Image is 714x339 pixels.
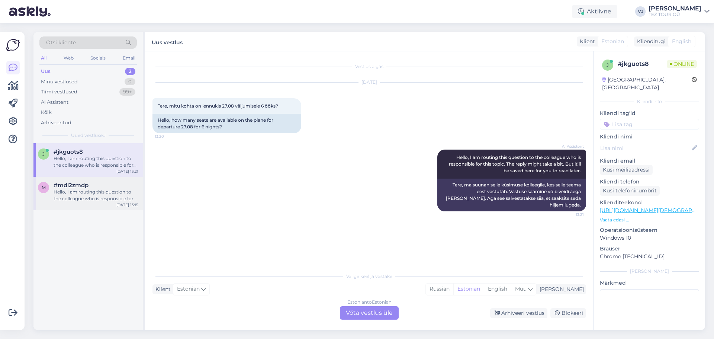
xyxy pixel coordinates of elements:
[607,62,609,68] span: j
[54,155,138,169] div: Hello, I am routing this question to the colleague who is responsible for this topic. The reply m...
[42,185,46,190] span: m
[41,78,78,86] div: Minu vestlused
[46,39,76,47] span: Otsi kliente
[635,6,646,17] div: VJ
[600,186,660,196] div: Küsi telefoninumbrit
[649,12,701,17] div: TEZ TOUR OÜ
[54,148,83,155] span: #jkguots8
[600,157,699,165] p: Kliendi email
[484,284,511,295] div: English
[437,179,586,211] div: Tere, ma suunan selle küsimuse kolleegile, kes selle teema eest vastutab. Vastuse saamine võib ve...
[600,279,699,287] p: Märkmed
[600,119,699,130] input: Lisa tag
[39,53,48,63] div: All
[6,38,20,52] img: Askly Logo
[125,68,135,75] div: 2
[152,36,183,47] label: Uus vestlus
[71,132,106,139] span: Uued vestlused
[426,284,453,295] div: Russian
[577,38,595,45] div: Klient
[600,245,699,253] p: Brauser
[41,119,71,127] div: Arhiveeritud
[600,226,699,234] p: Operatsioonisüsteem
[600,234,699,242] p: Windows 10
[649,6,710,17] a: [PERSON_NAME]TEZ TOUR OÜ
[600,217,699,223] p: Vaata edasi ...
[41,99,68,106] div: AI Assistent
[550,308,586,318] div: Blokeeri
[453,284,484,295] div: Estonian
[41,109,52,116] div: Kõik
[490,308,547,318] div: Arhiveeri vestlus
[537,285,584,293] div: [PERSON_NAME]
[515,285,527,292] span: Muu
[600,165,653,175] div: Küsi meiliaadressi
[42,151,45,157] span: j
[556,212,584,217] span: 13:21
[152,114,301,133] div: Hello, how many seats are available on the plane for departure 27.08 for 6 nights?
[116,202,138,208] div: [DATE] 13:15
[634,38,666,45] div: Klienditugi
[54,189,138,202] div: Hello, I am routing this question to the colleague who is responsible for this topic. The reply m...
[618,60,667,68] div: # jkguots8
[672,38,691,45] span: English
[600,133,699,141] p: Kliendi nimi
[649,6,701,12] div: [PERSON_NAME]
[556,144,584,149] span: AI Assistent
[152,273,586,280] div: Valige keel ja vastake
[600,253,699,260] p: Chrome [TECHNICAL_ID]
[125,78,135,86] div: 0
[116,169,138,174] div: [DATE] 13:21
[667,60,697,68] span: Online
[347,299,392,306] div: Estonian to Estonian
[152,285,171,293] div: Klient
[601,38,624,45] span: Estonian
[54,182,89,189] span: #mdl2zmdp
[600,178,699,186] p: Kliendi telefon
[121,53,137,63] div: Email
[119,88,135,96] div: 99+
[155,134,183,139] span: 13:20
[600,199,699,207] p: Klienditeekond
[572,5,617,18] div: Aktiivne
[177,285,200,293] span: Estonian
[152,63,586,70] div: Vestlus algas
[600,144,691,152] input: Lisa nimi
[41,88,77,96] div: Tiimi vestlused
[600,98,699,105] div: Kliendi info
[158,103,278,109] span: Tere, mitu kohta on lennukis 27.08 väljumisele 6 ööks?
[449,154,582,173] span: Hello, I am routing this question to the colleague who is responsible for this topic. The reply m...
[340,306,399,320] div: Võta vestlus üle
[62,53,75,63] div: Web
[600,268,699,275] div: [PERSON_NAME]
[152,79,586,86] div: [DATE]
[602,76,692,92] div: [GEOGRAPHIC_DATA], [GEOGRAPHIC_DATA]
[600,109,699,117] p: Kliendi tag'id
[89,53,107,63] div: Socials
[41,68,51,75] div: Uus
